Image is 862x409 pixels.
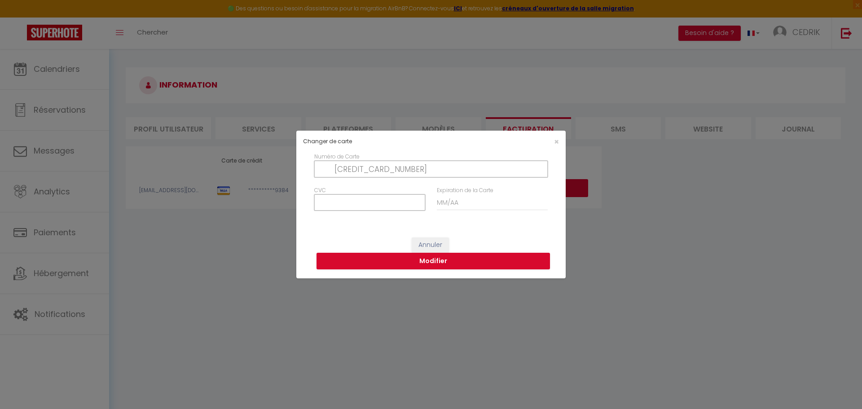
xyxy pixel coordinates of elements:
[7,4,34,31] button: Ouvrir le widget de chat LiveChat
[303,137,470,146] h4: Changer de carte
[437,186,493,195] label: Expiration de la Carte
[314,186,326,195] label: CVC
[412,237,449,253] button: Annuler
[554,138,559,146] button: Close
[554,136,559,147] span: ×
[314,153,360,161] label: Numéro de Carte
[437,194,548,211] input: MM/AA
[317,253,550,270] button: Modifier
